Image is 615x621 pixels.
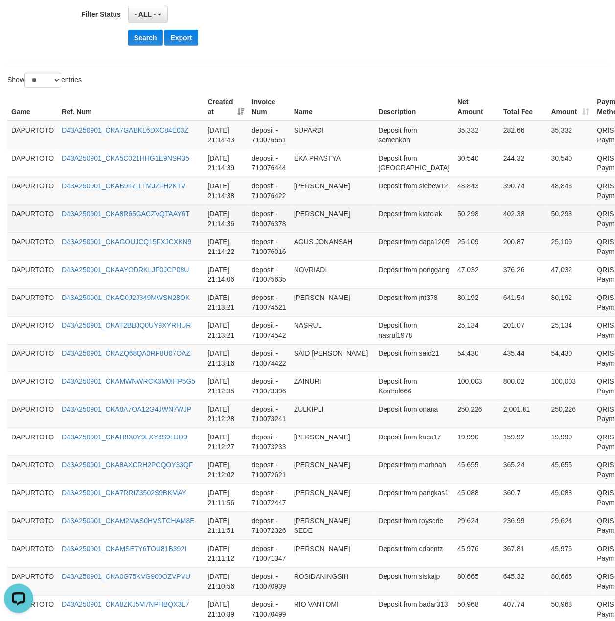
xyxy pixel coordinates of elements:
[374,121,454,149] td: Deposit from semenkon
[374,428,454,456] td: Deposit from kaca17
[7,149,58,177] td: DAPURTOTO
[374,288,454,316] td: Deposit from jnt378
[547,121,593,149] td: 35,332
[248,149,290,177] td: deposit - 710076444
[7,205,58,232] td: DAPURTOTO
[7,567,58,595] td: DAPURTOTO
[62,600,189,608] a: D43A250901_CKA8ZKJ5M7NPHBQX3L7
[290,177,375,205] td: [PERSON_NAME]
[374,205,454,232] td: Deposit from kiatolak
[248,177,290,205] td: deposit - 710076422
[374,400,454,428] td: Deposit from onana
[500,205,547,232] td: 402.38
[547,288,593,316] td: 80,192
[204,149,248,177] td: [DATE] 21:14:39
[248,205,290,232] td: deposit - 710076378
[500,288,547,316] td: 641.54
[7,511,58,539] td: DAPURTOTO
[62,489,186,497] a: D43A250901_CKA7RRIZ3502S9BKMAY
[374,149,454,177] td: Deposit from [GEOGRAPHIC_DATA]
[290,456,375,483] td: [PERSON_NAME]
[204,539,248,567] td: [DATE] 21:11:12
[454,177,500,205] td: 48,843
[248,428,290,456] td: deposit - 710073233
[547,567,593,595] td: 80,665
[547,177,593,205] td: 48,843
[454,483,500,511] td: 45,088
[204,177,248,205] td: [DATE] 21:14:38
[7,372,58,400] td: DAPURTOTO
[62,573,190,580] a: D43A250901_CKA0G75KVG900OZVPVU
[7,288,58,316] td: DAPURTOTO
[204,456,248,483] td: [DATE] 21:12:02
[290,428,375,456] td: [PERSON_NAME]
[204,483,248,511] td: [DATE] 21:11:56
[248,121,290,149] td: deposit - 710076551
[290,149,375,177] td: EKA PRASTYA
[547,511,593,539] td: 29,624
[7,428,58,456] td: DAPURTOTO
[248,483,290,511] td: deposit - 710072447
[290,316,375,344] td: NASRUL
[204,344,248,372] td: [DATE] 21:13:16
[290,511,375,539] td: [PERSON_NAME] SEDE
[500,483,547,511] td: 360.7
[374,567,454,595] td: Deposit from siskajp
[62,182,185,190] a: D43A250901_CKAB9IR1LTMJZFH2KTV
[290,232,375,260] td: AGUS JONANSAH
[248,372,290,400] td: deposit - 710073396
[547,372,593,400] td: 100,003
[290,400,375,428] td: ZULKIPLI
[500,149,547,177] td: 244.32
[454,511,500,539] td: 29,624
[248,93,290,121] th: Invoice Num
[204,288,248,316] td: [DATE] 21:13:21
[454,149,500,177] td: 30,540
[547,400,593,428] td: 250,226
[7,177,58,205] td: DAPURTOTO
[62,154,189,162] a: D43A250901_CKA5C021HHG1E9NSR35
[290,93,375,121] th: Name
[500,456,547,483] td: 365.24
[454,93,500,121] th: Net Amount
[454,260,500,288] td: 47,032
[454,288,500,316] td: 80,192
[248,260,290,288] td: deposit - 710075635
[374,511,454,539] td: Deposit from roysede
[290,567,375,595] td: ROSIDANINGSIH
[374,232,454,260] td: Deposit from dapa1205
[7,456,58,483] td: DAPURTOTO
[7,93,58,121] th: Game
[204,121,248,149] td: [DATE] 21:14:43
[500,344,547,372] td: 435.44
[500,177,547,205] td: 390.74
[128,6,168,23] button: - ALL -
[62,238,191,246] a: D43A250901_CKAGOUJCQ15FXJCXKN9
[374,260,454,288] td: Deposit from ponggang
[204,400,248,428] td: [DATE] 21:12:28
[7,73,82,88] label: Show entries
[290,288,375,316] td: [PERSON_NAME]
[248,344,290,372] td: deposit - 710074422
[454,316,500,344] td: 25,134
[374,372,454,400] td: Deposit from Kontrol666
[62,210,190,218] a: D43A250901_CKA8R65GACZVQTAAY6T
[62,377,195,385] a: D43A250901_CKAMWNWRCK3M0IHP5G5
[204,316,248,344] td: [DATE] 21:13:21
[500,511,547,539] td: 236.99
[500,428,547,456] td: 159.92
[7,121,58,149] td: DAPURTOTO
[374,456,454,483] td: Deposit from marboah
[62,266,189,274] a: D43A250901_CKAAYODRKLJP0JCP08U
[454,456,500,483] td: 45,655
[290,372,375,400] td: ZAINURI
[164,30,198,46] button: Export
[7,344,58,372] td: DAPURTOTO
[128,30,163,46] button: Search
[290,483,375,511] td: [PERSON_NAME]
[454,567,500,595] td: 80,665
[62,349,190,357] a: D43A250901_CKAZQ68QA0RP8U07OAZ
[547,205,593,232] td: 50,298
[454,539,500,567] td: 45,976
[62,322,191,329] a: D43A250901_CKAT2BBJQ0UY9XYRHUR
